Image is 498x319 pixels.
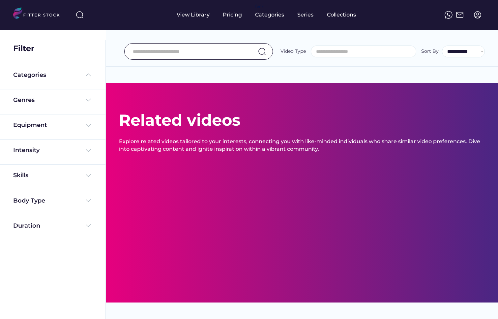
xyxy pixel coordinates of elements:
div: Equipment [13,121,47,129]
img: Frame%20%284%29.svg [84,172,92,179]
div: Collections [327,11,356,18]
div: View Library [177,11,210,18]
div: Video Type [280,48,306,55]
div: Sort By [421,48,439,55]
div: Intensity [13,146,40,154]
img: Frame%20%284%29.svg [84,222,92,230]
div: Body Type [13,197,45,205]
div: Categories [13,71,46,79]
div: Skills [13,171,30,179]
img: meteor-icons_whatsapp%20%281%29.svg [445,11,453,19]
img: Frame%20%285%29.svg [84,71,92,79]
div: Pricing [223,11,242,18]
img: LOGO.svg [13,7,65,21]
div: Categories [255,11,284,18]
div: Series [297,11,314,18]
div: Filter [13,43,34,54]
img: Frame%20%284%29.svg [84,146,92,154]
div: Related videos [119,109,240,131]
div: Genres [13,96,35,104]
img: Frame%20%284%29.svg [84,197,92,205]
img: Frame%20%284%29.svg [84,96,92,104]
div: Duration [13,222,40,230]
div: Explore related videos tailored to your interests, connecting you with like-minded individuals wh... [119,138,485,153]
img: profile-circle.svg [474,11,482,19]
img: Frame%20%284%29.svg [84,121,92,129]
img: Frame%2051.svg [456,11,464,19]
img: search-normal.svg [258,48,266,55]
div: fvck [255,3,264,10]
img: search-normal%203.svg [76,11,84,19]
